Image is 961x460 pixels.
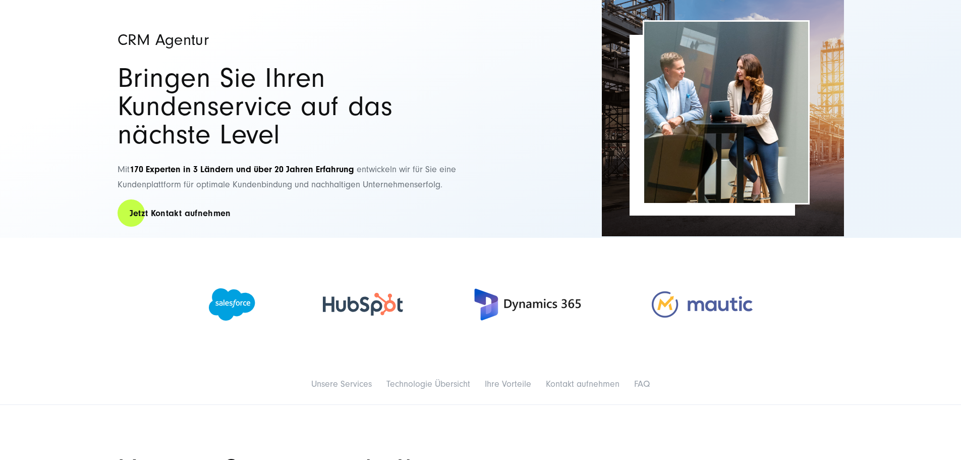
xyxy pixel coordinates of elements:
a: Jetzt Kontakt aufnehmen [118,199,243,228]
strong: 170 Experten in 3 Ländern und über 20 Jahren Erfahrung [130,164,354,175]
a: Technologie Übersicht [386,379,470,389]
a: FAQ [634,379,650,389]
img: HubSpot Gold Partner Agentur - Full-Service CRM Agentur SUNZINET [323,293,403,316]
img: Salesforce Partner Agentur - Full-Service CRM Agentur SUNZINET [209,288,255,321]
img: CRM Agentur Header | Kunde und Berater besprechen etwas an einem Laptop [644,22,808,203]
a: Kontakt aufnehmen [546,379,619,389]
a: Ihre Vorteile [485,379,531,389]
img: Mautic Agentur - Full-Service CRM Agentur SUNZINET [652,291,753,318]
a: Unsere Services [311,379,372,389]
h2: Bringen Sie Ihren Kundenservice auf das nächste Level [118,64,471,149]
h1: CRM Agentur [118,32,471,48]
img: Microsoft Dynamics Agentur 365 - Full-Service CRM Agentur SUNZINET [471,273,584,336]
